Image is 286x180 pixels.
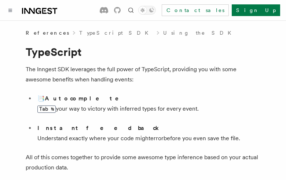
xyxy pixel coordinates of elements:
[26,29,69,37] span: References
[6,6,15,15] button: Toggle navigation
[232,4,280,16] a: Sign Up
[37,106,56,113] kbd: Tab ↹
[45,95,129,102] strong: Autocomplete
[138,6,156,15] button: Toggle dark mode
[79,29,153,37] a: TypeScript SDK
[26,152,260,173] p: All of this comes together to provide some awesome type inference based on your actual production...
[162,4,229,16] a: Contact sales
[35,123,260,143] li: Understand exactly where your code might before you even save the file.
[126,6,135,15] button: Find something...
[163,29,236,37] a: Using the SDK
[35,93,260,120] li: 📑 your way to victory with inferred types for every event.
[26,45,260,58] h1: TypeScript
[150,135,164,142] span: error
[37,125,159,131] strong: Instant feedback
[26,64,260,85] p: The Inngest SDK leverages the full power of TypeScript, providing you with some awesome benefits ...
